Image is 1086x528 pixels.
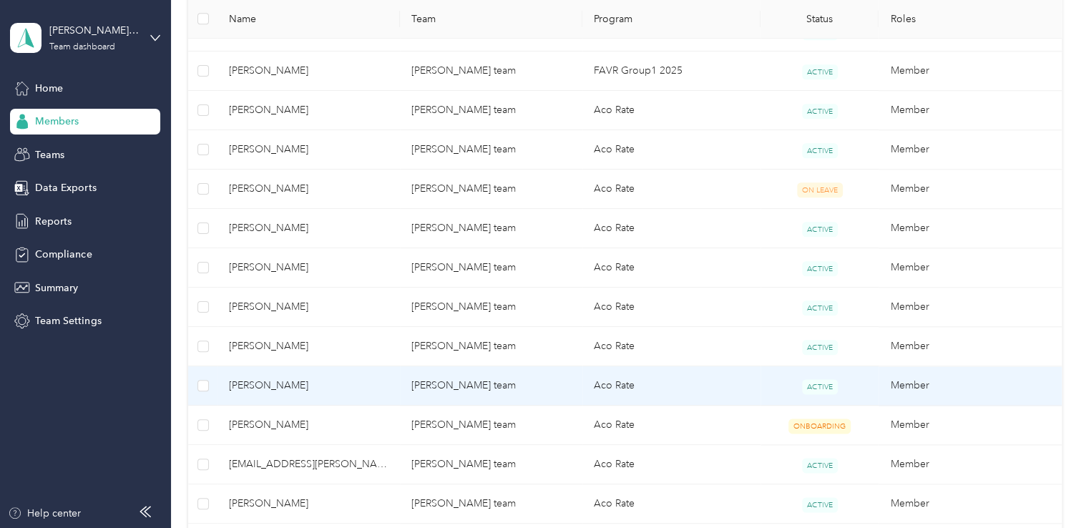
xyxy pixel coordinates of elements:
[582,209,760,248] td: Aco Rate
[400,91,582,130] td: Jeffery Schulze's team
[400,288,582,327] td: Jeffery Schulze's team
[582,445,760,484] td: Aco Rate
[217,248,400,288] td: Rebecca Perry
[35,147,64,162] span: Teams
[802,64,838,79] span: ACTIVE
[217,445,400,484] td: kelam@acosta.com
[802,104,838,119] span: ACTIVE
[35,247,92,262] span: Compliance
[217,484,400,524] td: Kurt Alcantar
[582,484,760,524] td: Aco Rate
[35,114,79,129] span: Members
[217,327,400,366] td: Andrew Ketterer
[879,170,1061,209] td: Member
[879,130,1061,170] td: Member
[582,288,760,327] td: Aco Rate
[879,52,1061,91] td: Member
[217,170,400,209] td: Veronica Michalewicz
[229,260,388,275] span: [PERSON_NAME]
[8,506,81,521] button: Help center
[802,261,838,276] span: ACTIVE
[802,379,838,394] span: ACTIVE
[879,288,1061,327] td: Member
[229,142,388,157] span: [PERSON_NAME]
[35,280,78,295] span: Summary
[217,366,400,406] td: Alex Kern
[879,209,1061,248] td: Member
[229,220,388,236] span: [PERSON_NAME]
[879,366,1061,406] td: Member
[400,248,582,288] td: Jeffery Schulze's team
[217,406,400,445] td: Carol Willis
[760,406,879,445] td: ONBOARDING
[788,419,851,434] span: ONBOARDING
[217,288,400,327] td: David Hoexter
[400,484,582,524] td: Jeffery Schulze's team
[400,170,582,209] td: Jeffery Schulze's team
[797,182,843,197] span: ON LEAVE
[229,102,388,118] span: [PERSON_NAME]
[229,456,388,472] span: [EMAIL_ADDRESS][PERSON_NAME][DOMAIN_NAME]
[802,222,838,237] span: ACTIVE
[400,406,582,445] td: Jeffery Schulze's team
[879,406,1061,445] td: Member
[49,23,139,38] div: [PERSON_NAME] team
[217,209,400,248] td: Tammy Ramsey
[802,143,838,158] span: ACTIVE
[582,248,760,288] td: Aco Rate
[35,180,96,195] span: Data Exports
[1006,448,1086,528] iframe: Everlance-gr Chat Button Frame
[802,340,838,355] span: ACTIVE
[217,91,400,130] td: James Peterson
[879,327,1061,366] td: Member
[35,214,72,229] span: Reports
[582,52,760,91] td: FAVR Group1 2025
[400,130,582,170] td: Jeffery Schulze's team
[582,170,760,209] td: Aco Rate
[879,91,1061,130] td: Member
[229,14,388,26] span: Name
[879,248,1061,288] td: Member
[400,327,582,366] td: Jeffery Schulze's team
[802,300,838,316] span: ACTIVE
[582,91,760,130] td: Aco Rate
[229,417,388,433] span: [PERSON_NAME]
[802,458,838,473] span: ACTIVE
[802,497,838,512] span: ACTIVE
[217,130,400,170] td: Carmen Davis
[582,327,760,366] td: Aco Rate
[229,63,388,79] span: [PERSON_NAME]
[582,366,760,406] td: Aco Rate
[229,299,388,315] span: [PERSON_NAME]
[229,496,388,512] span: [PERSON_NAME]
[879,445,1061,484] td: Member
[217,52,400,91] td: Tammy A. Adamson-Brown
[582,406,760,445] td: Aco Rate
[49,43,115,52] div: Team dashboard
[400,52,582,91] td: Jeffery Schulze's team
[400,445,582,484] td: Jeffery Schulze's team
[229,338,388,354] span: [PERSON_NAME]
[400,366,582,406] td: Jeffery Schulze's team
[879,484,1061,524] td: Member
[35,81,63,96] span: Home
[229,378,388,393] span: [PERSON_NAME]
[229,181,388,197] span: [PERSON_NAME]
[35,313,101,328] span: Team Settings
[582,130,760,170] td: Aco Rate
[400,209,582,248] td: Jeffery Schulze's team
